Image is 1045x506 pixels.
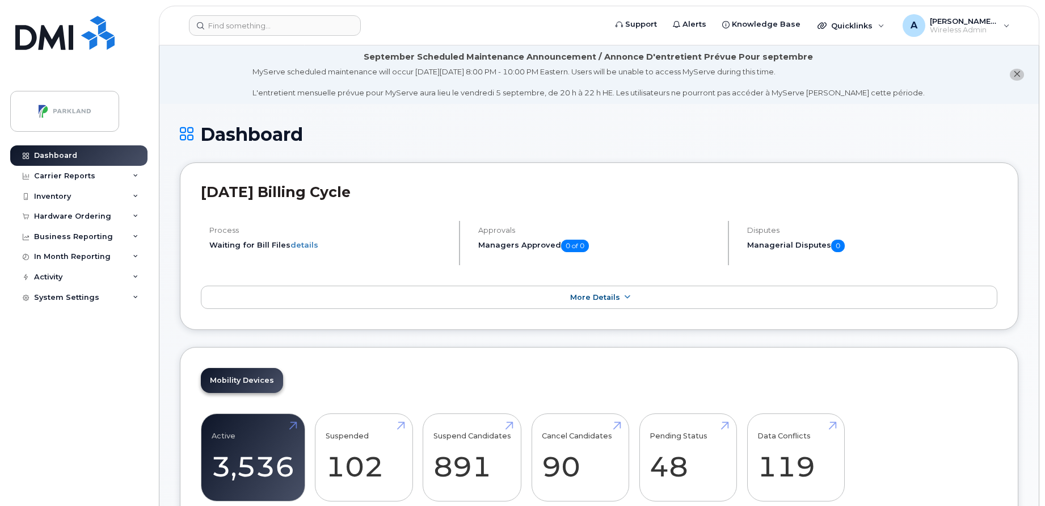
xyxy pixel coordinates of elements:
[433,420,511,495] a: Suspend Candidates 891
[747,226,997,235] h4: Disputes
[542,420,618,495] a: Cancel Candidates 90
[478,226,718,235] h4: Approvals
[326,420,402,495] a: Suspended 102
[570,293,620,302] span: More Details
[180,124,1018,144] h1: Dashboard
[650,420,726,495] a: Pending Status 48
[364,51,813,63] div: September Scheduled Maintenance Announcement / Annonce D'entretient Prévue Pour septembre
[290,240,318,249] a: details
[1010,69,1024,81] button: close notification
[757,420,834,495] a: Data Conflicts 119
[747,240,997,252] h5: Managerial Disputes
[209,226,449,235] h4: Process
[252,66,925,98] div: MyServe scheduled maintenance will occur [DATE][DATE] 8:00 PM - 10:00 PM Eastern. Users will be u...
[478,240,718,252] h5: Managers Approved
[561,240,589,252] span: 0 of 0
[831,240,845,252] span: 0
[209,240,449,250] li: Waiting for Bill Files
[201,368,283,393] a: Mobility Devices
[201,183,997,200] h2: [DATE] Billing Cycle
[212,420,294,495] a: Active 3,536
